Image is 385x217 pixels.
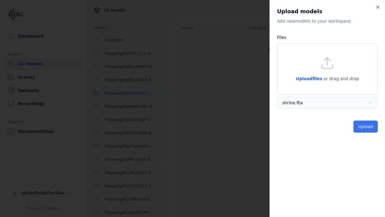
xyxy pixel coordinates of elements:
[322,75,359,82] p: or drag and drop
[277,18,378,24] p: Add new model s to your workspace.
[277,35,286,40] label: Files
[296,76,322,81] span: Upload files
[353,121,378,133] button: Upload
[277,7,378,16] h2: Upload models
[282,100,303,106] div: shrine.fbx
